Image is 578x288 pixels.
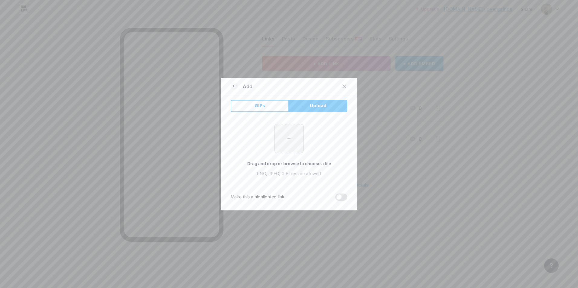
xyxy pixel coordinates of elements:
div: Make this a highlighted link [231,194,284,201]
span: Upload [310,103,326,109]
div: Drag and drop or browse to choose a file [231,160,347,167]
button: GIFs [231,100,289,112]
div: Add [243,83,252,90]
div: PNG, JPEG, GIF files are allowed [231,170,347,177]
button: Upload [289,100,347,112]
span: GIFs [255,103,265,109]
